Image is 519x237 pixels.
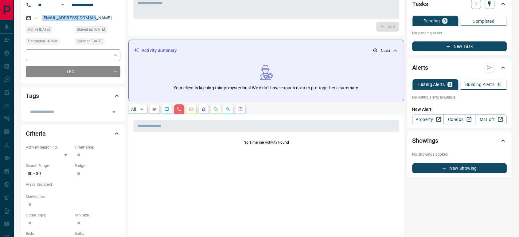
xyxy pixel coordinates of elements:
[412,60,507,75] div: Alerts
[77,38,102,44] span: Claimed [DATE]
[133,140,399,145] p: No Timeline Activity Found
[26,212,72,218] p: Home Type:
[226,107,231,112] svg: Opportunities
[26,182,120,187] p: Areas Searched:
[134,45,399,56] div: Activity Summary- Never
[26,26,72,35] div: Thu May 02 2024
[42,15,112,20] a: [EMAIL_ADDRESS][DOMAIN_NAME]
[412,63,428,72] h2: Alerts
[213,107,218,112] svg: Requests
[26,88,120,103] div: Tags
[449,82,451,87] p: 0
[412,163,507,173] button: New Showing
[412,136,438,146] h2: Showings
[26,91,39,101] h2: Tags
[131,107,136,111] p: All
[379,48,390,53] p: - Never
[443,19,446,23] p: 0
[34,16,38,20] svg: Email Valid
[26,231,72,236] p: Beds:
[26,66,120,77] div: TBD
[418,82,445,87] p: Listing Alerts
[475,115,507,124] a: Mr.Loft
[412,152,507,157] p: No showings booked
[412,29,507,38] p: No pending tasks
[59,1,66,9] button: Open
[465,82,494,87] p: Building Alerts
[26,194,120,200] p: Motivation:
[423,19,440,23] p: Pending
[412,41,507,51] button: New Task
[26,169,72,179] p: $0 - $0
[28,38,57,44] span: Contacted - Never
[201,107,206,112] svg: Listing Alerts
[443,115,475,124] a: Condos
[412,115,444,124] a: Property
[77,26,105,33] span: Signed up [DATE]
[152,107,157,112] svg: Notes
[142,47,177,54] p: Activity Summary
[26,126,120,141] div: Criteria
[26,129,46,138] h2: Criteria
[75,38,120,46] div: Thu May 02 2024
[75,26,120,35] div: Thu May 02 2024
[174,85,359,91] p: Your client is keeping things mysterious! We didn't have enough data to put together a summary.
[412,95,507,100] p: No listing alerts available
[412,133,507,148] div: Showings
[28,26,50,33] span: Active [DATE]
[412,106,507,113] p: New Alert:
[75,212,120,218] p: Min Size:
[75,163,120,169] p: Budget:
[26,145,72,150] p: Actively Searching:
[189,107,194,112] svg: Emails
[177,107,181,112] svg: Calls
[473,19,494,23] p: Completed
[164,107,169,112] svg: Lead Browsing Activity
[75,231,120,236] p: Baths:
[238,107,243,112] svg: Agent Actions
[75,145,120,150] p: Timeframe:
[498,82,501,87] p: 0
[110,108,118,116] button: Open
[26,163,72,169] p: Search Range:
